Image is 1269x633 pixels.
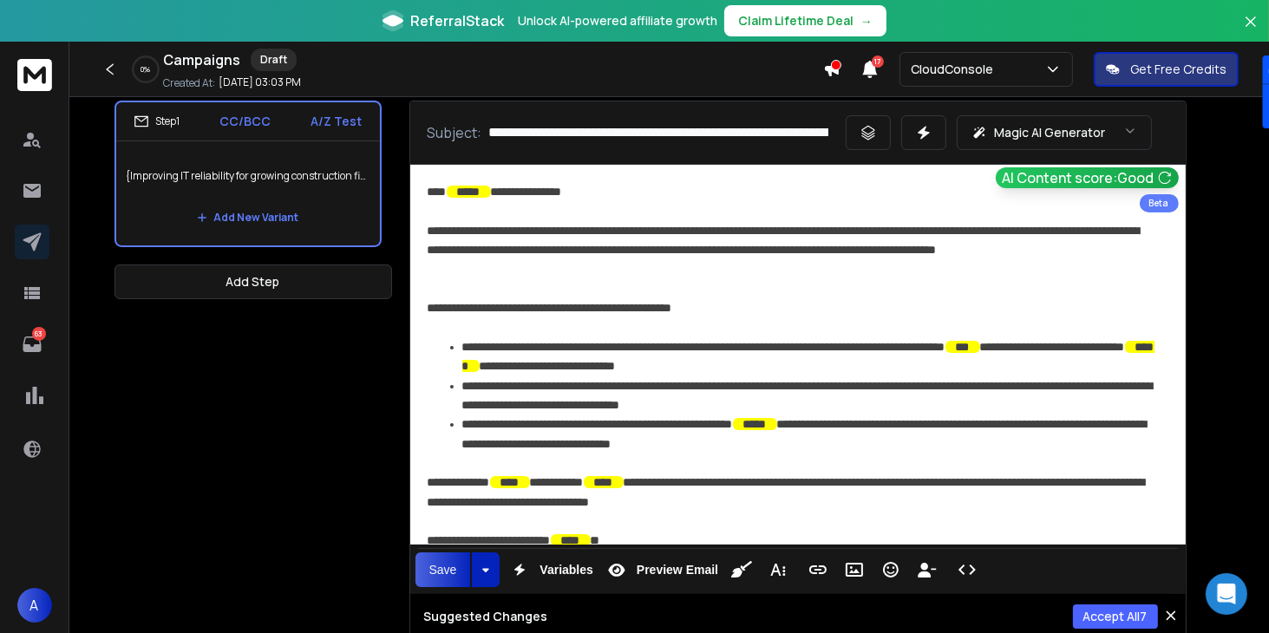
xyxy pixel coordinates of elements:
[163,49,240,70] h1: Campaigns
[600,552,722,587] button: Preview Email
[141,64,151,75] p: 0 %
[872,55,884,68] span: 17
[1094,52,1239,87] button: Get Free Credits
[410,10,504,31] span: ReferralStack
[518,12,717,29] p: Unlock AI-powered affiliate growth
[1130,61,1226,78] p: Get Free Credits
[114,101,382,247] li: Step1CC/BCCA/Z Test{Improving IT reliability for growing construction firms|Keeping {{companyName...
[1073,604,1158,629] button: Accept All7
[503,552,597,587] button: Variables
[911,61,1000,78] p: CloudConsole
[114,264,392,299] button: Add Step
[17,588,52,623] button: A
[219,75,301,89] p: [DATE] 03:03 PM
[951,552,984,587] button: Code View
[424,608,548,625] h3: Suggested Changes
[32,327,46,341] p: 63
[220,113,271,130] p: CC/BCC
[163,76,215,90] p: Created At:
[724,5,886,36] button: Claim Lifetime Deal→
[15,327,49,362] a: 63
[996,167,1179,188] button: AI Content score:Good
[536,563,597,578] span: Variables
[311,113,363,130] p: A/Z Test
[1206,573,1247,615] div: Open Intercom Messenger
[860,12,873,29] span: →
[127,152,370,200] p: {Improving IT reliability for growing construction firms|Keeping {{companyName}} connected across...
[957,115,1152,150] button: Magic AI Generator
[428,122,482,143] p: Subject:
[183,200,313,235] button: Add New Variant
[415,552,471,587] button: Save
[1140,194,1179,212] div: Beta
[633,563,722,578] span: Preview Email
[134,114,180,129] div: Step 1
[994,124,1105,141] p: Magic AI Generator
[1240,10,1262,52] button: Close banner
[251,49,297,71] div: Draft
